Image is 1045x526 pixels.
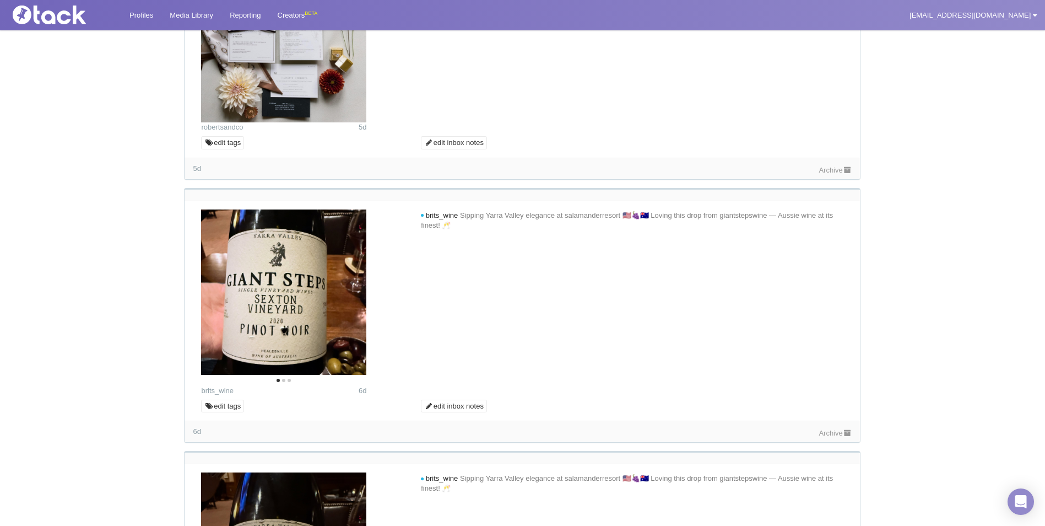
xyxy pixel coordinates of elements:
i: new [421,477,424,481]
li: Page dot 3 [288,379,291,382]
li: Page dot 1 [277,379,280,382]
span: brits_wine [426,474,458,482]
span: 5d [359,123,366,131]
span: Sipping Yarra Valley elegance at salamanderresort 🇺🇸🍇🇦🇺 Loving this drop from giantstepswine — Au... [421,474,833,492]
a: Archive [819,429,852,437]
a: Archive [819,166,852,174]
img: Image may contain: bottle, alcohol, beverage, liquor, wine, wine bottle, beer, can, tin, adult, b... [201,210,366,375]
a: edit tags [201,136,244,149]
a: edit inbox notes [421,400,487,413]
div: BETA [305,8,317,19]
a: robertsandco [201,123,243,131]
a: edit inbox notes [421,136,487,149]
span: brits_wine [426,211,458,219]
time: Posted: 2025-10-04 12:25 UTC [359,122,366,132]
li: Page dot 2 [282,379,285,382]
img: Tack [8,6,118,24]
div: Open Intercom Messenger [1008,489,1034,515]
time: Posted: 2025-10-03 20:32 UTC [359,386,366,396]
i: new [421,214,424,217]
a: brits_wine [201,387,234,395]
a: edit tags [201,400,244,413]
span: 6d [193,427,201,436]
time: Latest comment: 2025-10-03 20:32 UTC [193,427,201,436]
span: 5d [193,164,201,173]
span: 6d [359,387,366,395]
span: Sipping Yarra Valley elegance at salamanderresort 🇺🇸🍇🇦🇺 Loving this drop from giantstepswine — Au... [421,211,833,229]
time: Latest comment: 2025-10-04 12:25 UTC [193,164,201,173]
